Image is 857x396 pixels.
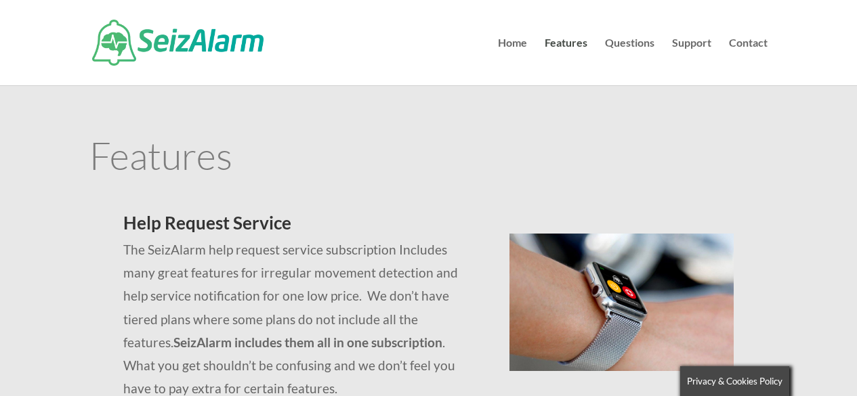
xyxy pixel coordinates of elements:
a: Support [672,38,711,85]
img: SeizAlarm [92,20,264,66]
h1: Features [89,136,768,181]
h2: Help Request Service [123,214,476,238]
iframe: Help widget launcher [736,343,842,381]
a: Contact [729,38,768,85]
span: Privacy & Cookies Policy [687,376,782,387]
strong: SeizAlarm includes them all in one subscription [173,334,442,350]
a: Features [545,38,587,85]
img: seizalarm-on-wrist [509,234,734,371]
a: Home [498,38,527,85]
a: Questions [605,38,654,85]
